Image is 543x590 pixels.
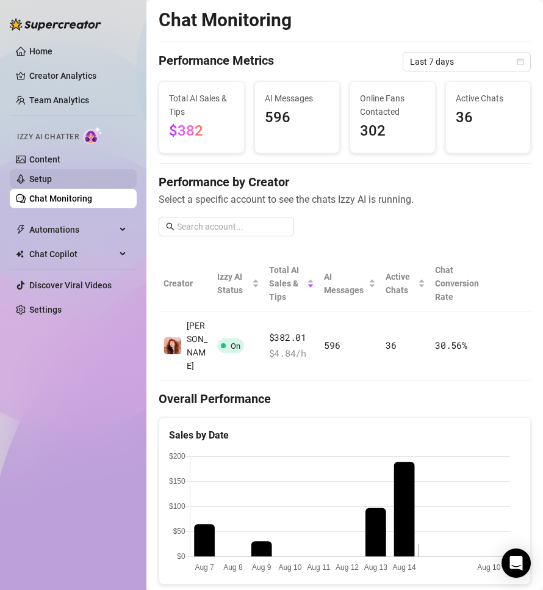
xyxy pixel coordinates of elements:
[16,250,24,258] img: Chat Copilot
[159,256,212,311] th: Creator
[159,9,292,32] h2: Chat Monitoring
[430,256,494,311] th: Chat Conversion Rate
[269,346,314,361] span: $ 4.84 /h
[17,131,79,143] span: Izzy AI Chatter
[29,174,52,184] a: Setup
[517,58,524,65] span: calendar
[159,173,531,191] h4: Performance by Creator
[456,92,521,105] span: Active Chats
[169,122,203,139] span: $382
[159,52,274,71] h4: Performance Metrics
[177,220,287,233] input: Search account...
[269,330,314,345] span: $382.01
[159,192,531,207] span: Select a specific account to see the chats Izzy AI is running.
[410,53,523,71] span: Last 7 days
[360,92,425,118] span: Online Fans Contacted
[187,321,207,371] span: [PERSON_NAME]
[456,106,521,129] span: 36
[29,305,62,315] a: Settings
[264,256,319,311] th: Total AI Sales & Tips
[29,280,112,290] a: Discover Viral Videos
[166,222,174,231] span: search
[29,220,116,239] span: Automations
[381,256,430,311] th: Active Chats
[435,339,467,351] span: 30.56 %
[231,341,240,351] span: On
[265,92,330,105] span: AI Messages
[212,256,264,311] th: Izzy AI Status
[164,337,181,354] img: Audrey
[29,194,92,203] a: Chat Monitoring
[29,95,89,105] a: Team Analytics
[29,244,116,264] span: Chat Copilot
[169,428,520,443] div: Sales by Date
[502,548,531,578] div: Open Intercom Messenger
[10,18,101,31] img: logo-BBDzfeDw.svg
[319,256,381,311] th: AI Messages
[324,270,366,297] span: AI Messages
[29,66,127,86] a: Creator Analytics
[84,126,102,144] img: AI Chatter
[324,339,340,351] span: 596
[386,339,396,351] span: 36
[217,270,249,297] span: Izzy AI Status
[169,92,234,118] span: Total AI Sales & Tips
[265,106,330,129] span: 596
[29,155,60,164] a: Content
[16,225,26,235] span: thunderbolt
[159,390,531,407] h4: Overall Performance
[386,270,415,297] span: Active Chats
[269,263,304,304] span: Total AI Sales & Tips
[29,46,52,56] a: Home
[360,120,425,143] span: 302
